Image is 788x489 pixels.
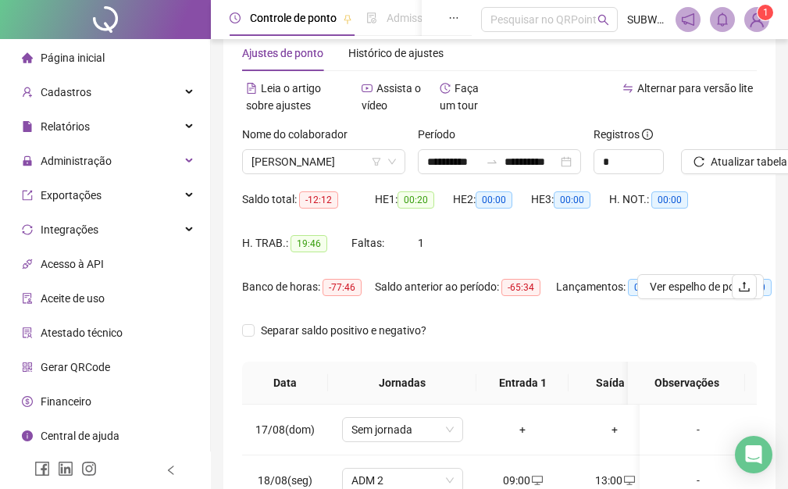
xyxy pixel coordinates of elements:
[246,83,257,94] span: file-text
[22,87,33,98] span: user-add
[489,472,556,489] div: 09:00
[22,224,33,235] span: sync
[366,12,377,23] span: file-done
[41,155,112,167] span: Administração
[166,465,176,476] span: left
[81,461,97,477] span: instagram
[251,150,396,173] span: ELMA CRUZ CELESTINO
[440,83,451,94] span: history
[22,396,33,407] span: dollar
[34,461,50,477] span: facebook
[627,11,666,28] span: SUBWAY
[323,279,362,296] span: -77:46
[375,278,556,296] div: Saldo anterior ao período:
[41,52,105,64] span: Página inicial
[735,436,772,473] div: Open Intercom Messenger
[628,362,745,405] th: Observações
[597,14,609,26] span: search
[486,155,498,168] span: to
[652,472,744,489] div: -
[348,47,444,59] span: Histórico de ajustes
[41,361,110,373] span: Gerar QRCode
[758,5,773,20] sup: Atualize o seu contato no menu Meus Dados
[486,155,498,168] span: swap-right
[476,362,569,405] th: Entrada 1
[622,475,635,486] span: desktop
[640,374,733,391] span: Observações
[41,395,91,408] span: Financeiro
[581,472,648,489] div: 13:00
[22,430,33,441] span: info-circle
[242,126,358,143] label: Nome do colaborador
[242,191,375,209] div: Saldo total:
[258,474,312,487] span: 18/08(seg)
[343,14,352,23] span: pushpin
[22,52,33,63] span: home
[448,12,459,23] span: ellipsis
[530,475,543,486] span: desktop
[556,278,681,296] div: Lançamentos:
[637,274,764,299] button: Ver espelho de ponto
[242,47,323,59] span: Ajustes de ponto
[351,418,454,441] span: Sem jornada
[41,223,98,236] span: Integrações
[501,279,540,296] span: -65:34
[569,362,661,405] th: Saída 1
[375,191,453,209] div: HE 1:
[554,191,590,209] span: 00:00
[715,12,729,27] span: bell
[387,157,397,166] span: down
[763,7,768,18] span: 1
[418,126,465,143] label: Período
[362,83,373,94] span: youtube
[255,423,315,436] span: 17/08(dom)
[628,279,665,296] span: 00:00
[738,280,751,293] span: upload
[642,129,653,140] span: info-circle
[41,258,104,270] span: Acesso à API
[58,461,73,477] span: linkedin
[711,153,787,170] span: Atualizar tabela
[22,259,33,269] span: api
[489,421,556,438] div: +
[230,12,241,23] span: clock-circle
[745,8,768,31] img: 7526
[22,362,33,373] span: qrcode
[694,156,704,167] span: reload
[372,157,381,166] span: filter
[398,191,434,209] span: 00:20
[418,237,424,249] span: 1
[22,121,33,132] span: file
[242,362,328,405] th: Data
[351,237,387,249] span: Faltas:
[22,155,33,166] span: lock
[594,126,653,143] span: Registros
[255,322,433,339] span: Separar saldo positivo e negativo?
[299,191,338,209] span: -12:12
[41,430,119,442] span: Central de ajuda
[681,12,695,27] span: notification
[41,327,123,339] span: Atestado técnico
[609,191,711,209] div: H. NOT.:
[22,293,33,304] span: audit
[581,421,648,438] div: +
[362,82,421,112] span: Assista o vídeo
[41,86,91,98] span: Cadastros
[22,327,33,338] span: solution
[476,191,512,209] span: 00:00
[41,120,90,133] span: Relatórios
[622,83,633,94] span: swap
[242,278,375,296] div: Banco de horas:
[291,235,327,252] span: 19:46
[440,82,479,112] span: Faça um tour
[41,189,102,202] span: Exportações
[637,82,753,95] span: Alternar para versão lite
[22,190,33,201] span: export
[652,421,744,438] div: -
[651,191,688,209] span: 00:00
[328,362,476,405] th: Jornadas
[41,292,105,305] span: Aceite de uso
[531,191,609,209] div: HE 3:
[453,191,531,209] div: HE 2:
[242,234,351,252] div: H. TRAB.:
